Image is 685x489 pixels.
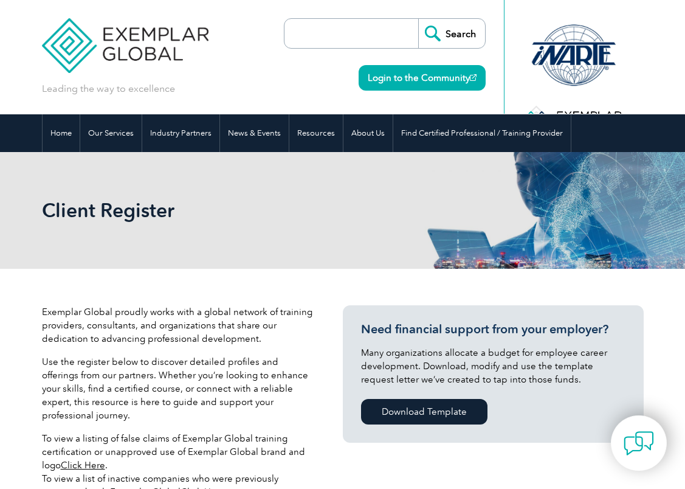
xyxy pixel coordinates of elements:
p: Many organizations allocate a budget for employee career development. Download, modify and use th... [361,346,625,386]
h3: Need financial support from your employer? [361,322,625,337]
a: Login to the Community [359,65,486,91]
p: Use the register below to discover detailed profiles and offerings from our partners. Whether you... [42,355,313,422]
a: Our Services [80,114,142,152]
a: News & Events [220,114,289,152]
h2: Client Register [42,201,463,220]
img: contact-chat.png [624,428,654,459]
a: Industry Partners [142,114,219,152]
a: Resources [289,114,343,152]
a: Home [43,114,80,152]
p: Leading the way to excellence [42,82,175,95]
input: Search [418,19,485,48]
img: open_square.png [470,74,477,81]
a: Find Certified Professional / Training Provider [393,114,571,152]
a: About Us [343,114,393,152]
a: Download Template [361,399,487,425]
p: Exemplar Global proudly works with a global network of training providers, consultants, and organ... [42,305,313,345]
a: Click Here [61,460,105,471]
